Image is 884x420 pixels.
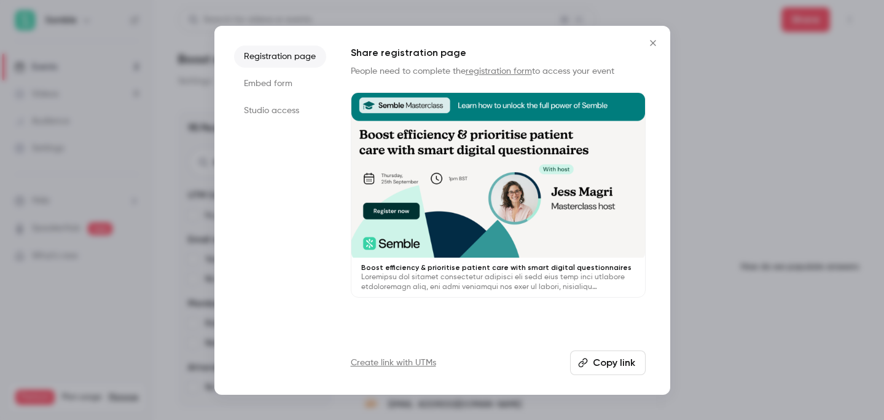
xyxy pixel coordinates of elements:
[234,100,326,122] li: Studio access
[351,357,436,369] a: Create link with UTMs
[361,263,635,272] p: Boost efficiency & prioritise patient care with smart digital questionnaires
[234,46,326,68] li: Registration page
[361,272,635,292] p: Loremipsu dol sitamet consectetur adipisci eli sedd eius temp inci utlabore etdoloremagn aliq, en...
[351,46,646,60] h1: Share registration page
[570,351,646,375] button: Copy link
[234,73,326,95] li: Embed form
[351,92,646,298] a: Boost efficiency & prioritise patient care with smart digital questionnairesLoremipsu dol sitamet...
[641,31,665,55] button: Close
[466,67,532,76] a: registration form
[351,65,646,77] p: People need to complete the to access your event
